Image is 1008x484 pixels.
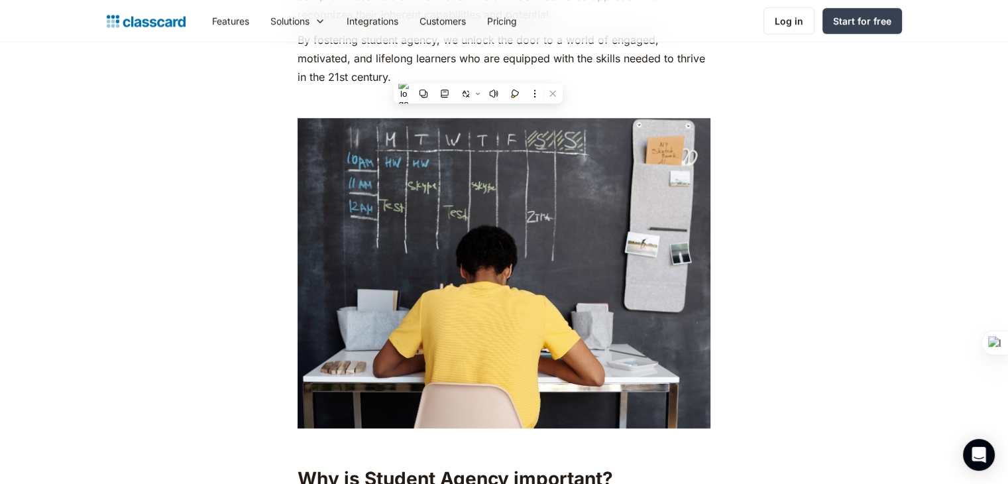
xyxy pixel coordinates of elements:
a: home [107,12,186,30]
p: ‍ [298,93,710,111]
div: Solutions [270,14,309,28]
div: Solutions [260,6,336,36]
a: Customers [409,6,476,36]
a: Start for free [822,8,902,34]
a: Features [201,6,260,36]
a: Integrations [336,6,409,36]
p: By fostering student agency, we unlock the door to a world of engaged, motivated, and lifelong le... [298,30,710,86]
img: a young boy sitting at his study table, a timetable drawn out on the chalkboard in front of him [298,118,710,428]
div: Open Intercom Messenger [963,439,995,471]
a: Log in [763,7,814,34]
div: Log in [775,14,803,28]
a: Pricing [476,6,528,36]
div: Start for free [833,14,891,28]
p: ‍ [298,435,710,454]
